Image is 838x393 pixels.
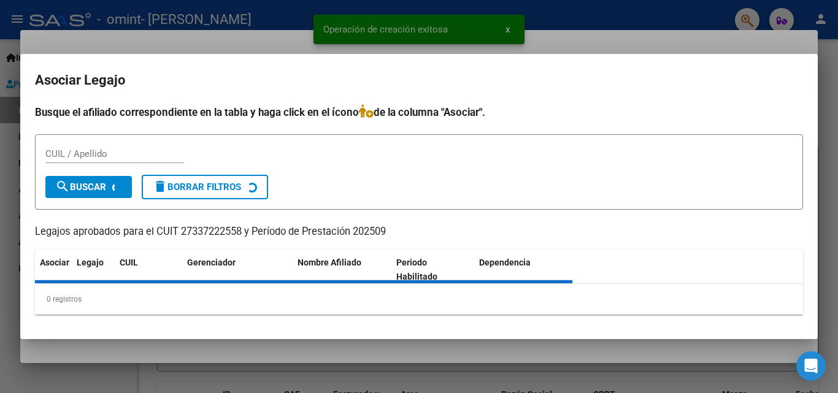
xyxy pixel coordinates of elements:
[187,258,236,267] span: Gerenciador
[298,258,361,267] span: Nombre Afiliado
[115,250,182,290] datatable-header-cell: CUIL
[796,351,826,381] div: Open Intercom Messenger
[182,250,293,290] datatable-header-cell: Gerenciador
[40,258,69,267] span: Asociar
[153,179,167,194] mat-icon: delete
[396,258,437,281] span: Periodo Habilitado
[479,258,531,267] span: Dependencia
[142,175,268,199] button: Borrar Filtros
[153,181,241,193] span: Borrar Filtros
[35,250,72,290] datatable-header-cell: Asociar
[391,250,474,290] datatable-header-cell: Periodo Habilitado
[35,224,803,240] p: Legajos aprobados para el CUIT 27337222558 y Período de Prestación 202509
[55,179,70,194] mat-icon: search
[55,181,106,193] span: Buscar
[35,104,803,120] h4: Busque el afiliado correspondiente en la tabla y haga click en el ícono de la columna "Asociar".
[474,250,573,290] datatable-header-cell: Dependencia
[45,176,132,198] button: Buscar
[77,258,104,267] span: Legajo
[120,258,138,267] span: CUIL
[72,250,115,290] datatable-header-cell: Legajo
[293,250,391,290] datatable-header-cell: Nombre Afiliado
[35,69,803,92] h2: Asociar Legajo
[35,284,803,315] div: 0 registros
